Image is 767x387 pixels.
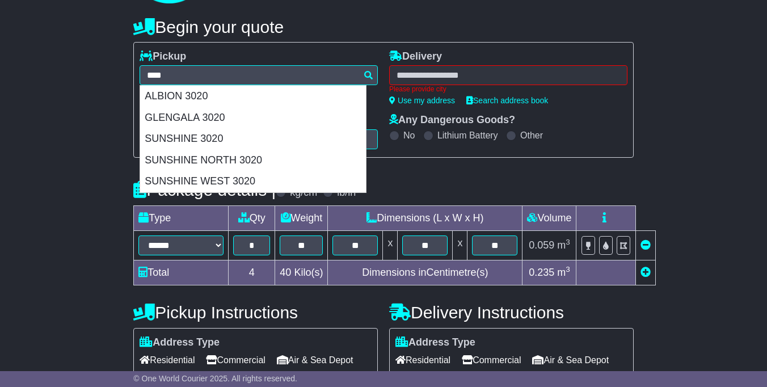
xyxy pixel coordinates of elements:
[140,150,366,171] div: SUNSHINE NORTH 3020
[140,65,378,85] typeahead: Please provide city
[389,303,634,322] h4: Delivery Instructions
[453,230,467,260] td: x
[290,187,317,199] label: kg/cm
[529,239,554,251] span: 0.059
[557,267,570,278] span: m
[395,336,475,349] label: Address Type
[140,107,366,129] div: GLENGALA 3020
[520,130,543,141] label: Other
[640,239,651,251] a: Remove this item
[383,230,398,260] td: x
[140,86,366,107] div: ALBION 3020
[403,130,415,141] label: No
[389,85,627,93] div: Please provide city
[395,351,450,369] span: Residential
[389,51,442,63] label: Delivery
[466,96,548,105] a: Search address book
[133,18,633,36] h4: Begin your quote
[140,128,366,150] div: SUNSHINE 3020
[328,260,522,285] td: Dimensions in Centimetre(s)
[140,171,366,192] div: SUNSHINE WEST 3020
[229,260,275,285] td: 4
[529,267,554,278] span: 0.235
[140,351,195,369] span: Residential
[566,265,570,274] sup: 3
[134,205,229,230] td: Type
[133,303,378,322] h4: Pickup Instructions
[133,374,297,383] span: © One World Courier 2025. All rights reserved.
[557,239,570,251] span: m
[389,96,455,105] a: Use my address
[280,267,291,278] span: 40
[566,238,570,246] sup: 3
[532,351,609,369] span: Air & Sea Depot
[522,205,576,230] td: Volume
[275,260,328,285] td: Kilo(s)
[277,351,353,369] span: Air & Sea Depot
[134,260,229,285] td: Total
[462,351,521,369] span: Commercial
[229,205,275,230] td: Qty
[389,114,515,127] label: Any Dangerous Goods?
[140,336,220,349] label: Address Type
[337,187,356,199] label: lb/in
[328,205,522,230] td: Dimensions (L x W x H)
[133,180,276,199] h4: Package details |
[275,205,328,230] td: Weight
[206,351,265,369] span: Commercial
[140,51,186,63] label: Pickup
[640,267,651,278] a: Add new item
[437,130,498,141] label: Lithium Battery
